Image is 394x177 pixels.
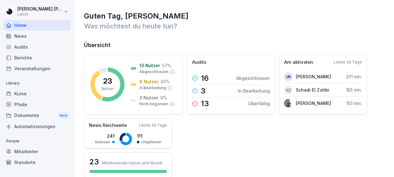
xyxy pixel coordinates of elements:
[17,12,63,16] p: Lanch
[95,133,115,139] p: 241
[84,21,385,31] p: Was möchtest du heute tun?
[3,63,71,74] a: Veranstaltungen
[3,31,71,41] a: News
[3,110,71,121] div: Dokumente
[238,88,270,94] p: In Bearbeitung
[102,161,162,165] p: Mitarbeitende nutzen jetzt Bounti
[3,41,71,52] a: Audits
[3,157,71,168] a: Standorte
[192,59,206,66] p: Audits
[201,75,209,82] p: 16
[346,100,362,106] p: 153 min.
[346,73,362,80] p: 201 min.
[248,100,270,107] p: Überfällig
[89,157,99,167] h3: 23
[296,73,331,80] p: [PERSON_NAME]
[296,87,329,93] p: Schadi El Zohbi
[334,59,362,65] p: Letzte 30 Tage
[139,78,159,85] p: 8 Nutzer
[296,100,331,106] p: [PERSON_NAME]
[58,112,69,119] div: New
[160,78,170,85] p: 35 %
[201,100,209,107] p: 13
[3,20,71,31] a: Home
[201,87,205,95] p: 3
[139,69,169,75] p: Abgeschlossen
[160,94,167,101] p: 9 %
[3,52,71,63] a: Berichte
[284,59,313,66] p: Am aktivsten
[3,110,71,121] a: DokumenteNew
[284,99,293,108] img: pvb5439c7ww99jzr2senfimd.png
[137,133,161,139] p: 111
[346,87,362,93] p: 185 min.
[139,62,160,69] p: 13 Nutzer
[103,77,112,85] p: 23
[236,75,270,81] p: Abgeschlossen
[284,86,293,94] div: SZ
[139,85,166,91] p: In Bearbeitung
[89,122,127,129] p: News Reichweite
[17,6,63,12] p: [PERSON_NAME] [PERSON_NAME]
[3,78,71,88] p: Library
[139,94,158,101] p: 2 Nutzer
[3,136,71,146] p: People
[3,99,71,110] a: Pfade
[139,101,169,107] p: Nicht begonnen
[102,86,114,92] p: Nutzer
[95,139,110,145] p: Gelesen
[139,123,167,128] p: Letzte 30 Tage
[3,88,71,99] a: Kurse
[84,41,385,50] h2: Übersicht
[84,11,385,21] h1: Guten Tag, [PERSON_NAME]
[3,146,71,157] a: Mitarbeiter
[141,139,161,145] p: Ungelesen
[162,62,171,69] p: 57 %
[284,72,293,81] div: VR
[3,121,71,132] a: Automatisierungen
